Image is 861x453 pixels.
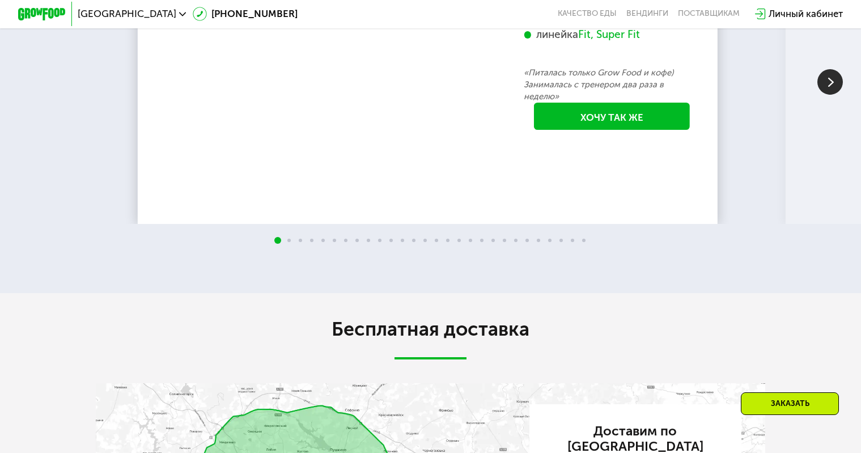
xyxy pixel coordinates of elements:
[524,67,699,103] p: «Питалась только Grow Food и кофе) Занималась с тренером два раза в неделю»
[558,9,617,19] a: Качество еды
[769,7,843,21] div: Личный кабинет
[578,28,640,41] div: Fit, Super Fit
[193,7,298,21] a: [PHONE_NUMBER]
[534,103,689,129] a: Хочу так же
[524,28,699,41] div: линейка
[678,9,740,19] div: поставщикам
[78,9,176,19] span: [GEOGRAPHIC_DATA]
[96,317,765,341] h2: Бесплатная доставка
[817,69,843,95] img: Slide right
[741,392,839,415] div: Заказать
[626,9,668,19] a: Вендинги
